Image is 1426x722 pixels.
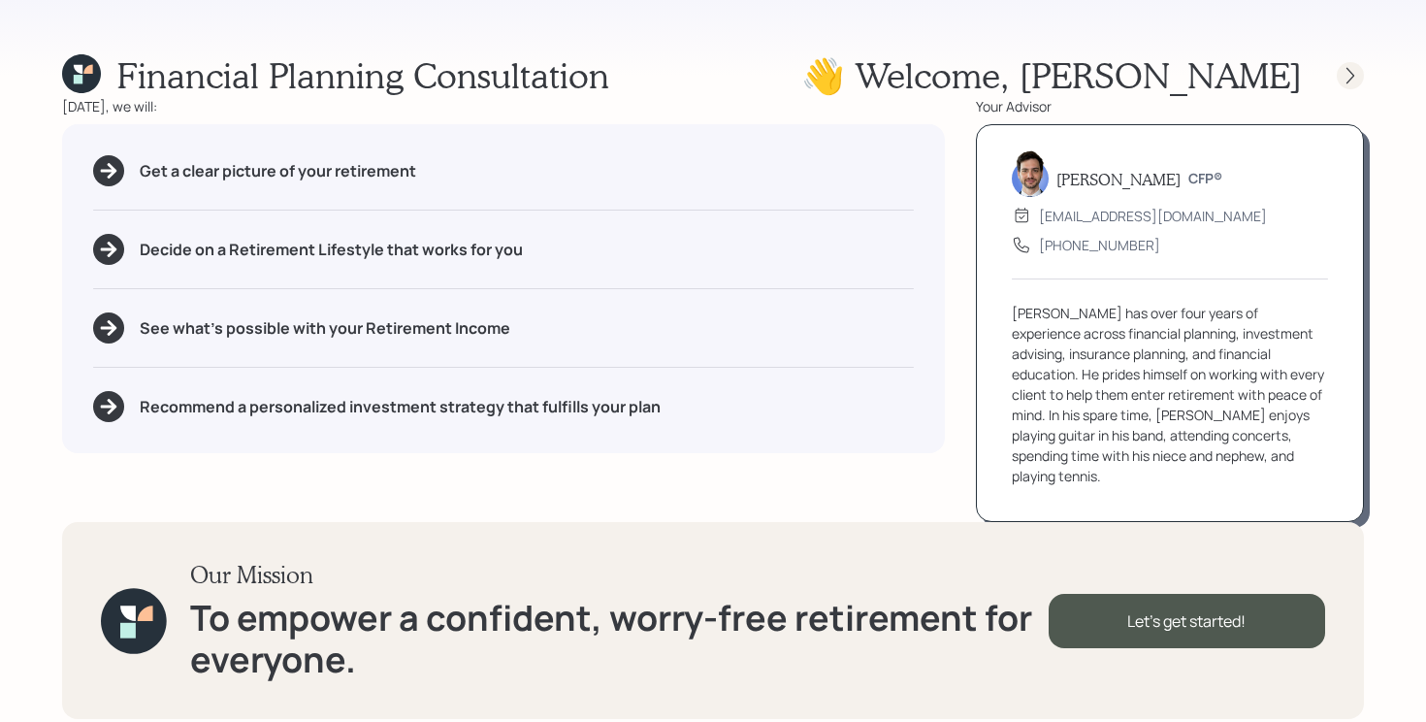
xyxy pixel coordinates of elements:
[190,597,1049,680] h1: To empower a confident, worry-free retirement for everyone.
[1188,171,1222,187] h6: CFP®
[1012,150,1049,197] img: jonah-coleman-headshot.png
[1039,206,1267,226] div: [EMAIL_ADDRESS][DOMAIN_NAME]
[1039,235,1160,255] div: [PHONE_NUMBER]
[1049,594,1325,648] div: Let's get started!
[116,54,609,96] h1: Financial Planning Consultation
[140,241,523,259] h5: Decide on a Retirement Lifestyle that works for you
[976,96,1364,116] div: Your Advisor
[801,54,1302,96] h1: 👋 Welcome , [PERSON_NAME]
[190,561,1049,589] h3: Our Mission
[62,96,945,116] div: [DATE], we will:
[1012,303,1328,486] div: [PERSON_NAME] has over four years of experience across financial planning, investment advising, i...
[1056,170,1181,188] h5: [PERSON_NAME]
[140,398,661,416] h5: Recommend a personalized investment strategy that fulfills your plan
[140,319,510,338] h5: See what's possible with your Retirement Income
[140,162,416,180] h5: Get a clear picture of your retirement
